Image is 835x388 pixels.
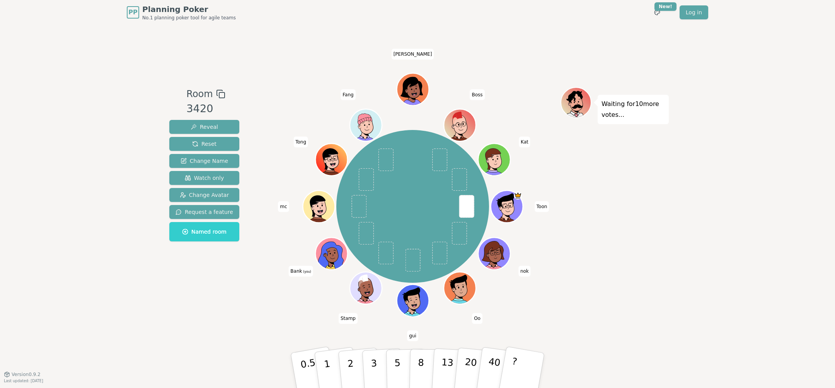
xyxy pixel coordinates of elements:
span: Click to change your name [472,313,482,324]
button: Change Name [169,154,239,168]
a: PPPlanning PokerNo.1 planning poker tool for agile teams [127,4,236,21]
span: Click to change your name [470,89,485,100]
button: Reset [169,137,239,151]
span: Click to change your name [278,201,289,212]
span: Click to change your name [535,201,549,212]
button: Request a feature [169,205,239,219]
button: Reveal [169,120,239,134]
button: Version0.9.2 [4,371,41,378]
p: Waiting for 10 more votes... [602,99,665,120]
button: Named room [169,222,239,241]
span: Click to change your name [518,266,531,277]
span: Click to change your name [339,313,358,324]
a: Log in [680,5,708,19]
span: Reveal [191,123,218,131]
span: Click to change your name [392,48,434,59]
span: (you) [302,270,311,273]
button: Change Avatar [169,188,239,202]
span: Planning Poker [142,4,236,15]
span: Last updated: [DATE] [4,379,43,383]
div: New! [654,2,677,11]
span: Click to change your name [519,136,530,147]
div: 3420 [186,101,225,117]
span: Named room [182,228,227,236]
span: Request a feature [176,208,233,216]
span: Room [186,87,213,101]
span: Toon is the host [514,191,522,200]
button: Click to change your avatar [316,238,346,268]
button: New! [650,5,664,19]
span: No.1 planning poker tool for agile teams [142,15,236,21]
span: Change Name [181,157,228,165]
span: Click to change your name [293,136,308,147]
span: Change Avatar [180,191,229,199]
span: Watch only [185,174,224,182]
span: PP [128,8,137,17]
span: Click to change your name [288,266,313,277]
span: Version 0.9.2 [12,371,41,378]
button: Watch only [169,171,239,185]
span: Click to change your name [341,89,355,100]
span: Reset [192,140,216,148]
span: Click to change your name [407,330,418,341]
